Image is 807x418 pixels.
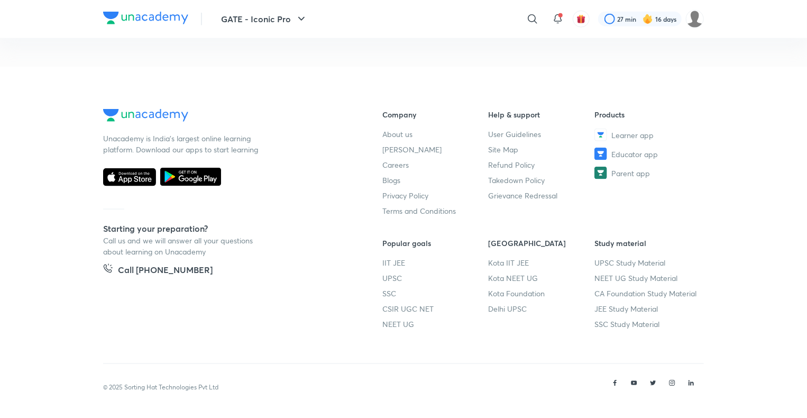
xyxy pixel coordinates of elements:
a: Blogs [382,175,489,186]
img: Parent app [594,167,607,179]
a: About us [382,129,489,140]
h6: Study material [594,238,701,249]
a: CA Foundation Study Material [594,288,701,299]
h5: Starting your preparation? [103,222,349,235]
p: © 2025 Sorting Hat Technologies Pvt Ltd [103,383,218,392]
a: User Guidelines [489,129,595,140]
img: Company Logo [103,109,188,122]
span: Learner app [611,130,654,141]
img: Deepika S S [686,10,704,28]
a: Delhi UPSC [489,303,595,314]
a: NEET UG Study Material [594,272,701,284]
a: UPSC Study Material [594,257,701,268]
a: Privacy Policy [382,190,489,201]
a: CSIR UGC NET [382,303,489,314]
a: UPSC [382,272,489,284]
img: streak [643,14,653,24]
a: [PERSON_NAME] [382,144,489,155]
a: Company Logo [103,12,188,27]
a: SSC [382,288,489,299]
h6: Popular goals [382,238,489,249]
h6: [GEOGRAPHIC_DATA] [489,238,595,249]
img: avatar [576,14,586,24]
button: GATE - Iconic Pro [215,8,314,30]
a: Parent app [594,167,701,179]
p: Unacademy is India’s largest online learning platform. Download our apps to start learning [103,133,262,155]
a: Company Logo [103,109,349,124]
img: Learner app [594,129,607,141]
a: Terms and Conditions [382,205,489,216]
a: Kota NEET UG [489,272,595,284]
h6: Help & support [489,109,595,120]
span: Parent app [611,168,650,179]
span: Careers [382,159,409,170]
a: Takedown Policy [489,175,595,186]
a: Refund Policy [489,159,595,170]
a: NEET UG [382,319,489,330]
img: Company Logo [103,12,188,24]
h5: Call [PHONE_NUMBER] [118,263,213,278]
a: Careers [382,159,489,170]
a: Kota Foundation [489,288,595,299]
a: SSC Study Material [594,319,701,330]
h6: Products [594,109,701,120]
button: avatar [573,11,590,28]
a: Kota IIT JEE [489,257,595,268]
img: Educator app [594,148,607,160]
span: Educator app [611,149,658,160]
a: IIT JEE [382,257,489,268]
a: Site Map [489,144,595,155]
a: Call [PHONE_NUMBER] [103,263,213,278]
p: Call us and we will answer all your questions about learning on Unacademy [103,235,262,257]
a: Learner app [594,129,701,141]
a: Grievance Redressal [489,190,595,201]
a: Educator app [594,148,701,160]
a: JEE Study Material [594,303,701,314]
h6: Company [382,109,489,120]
